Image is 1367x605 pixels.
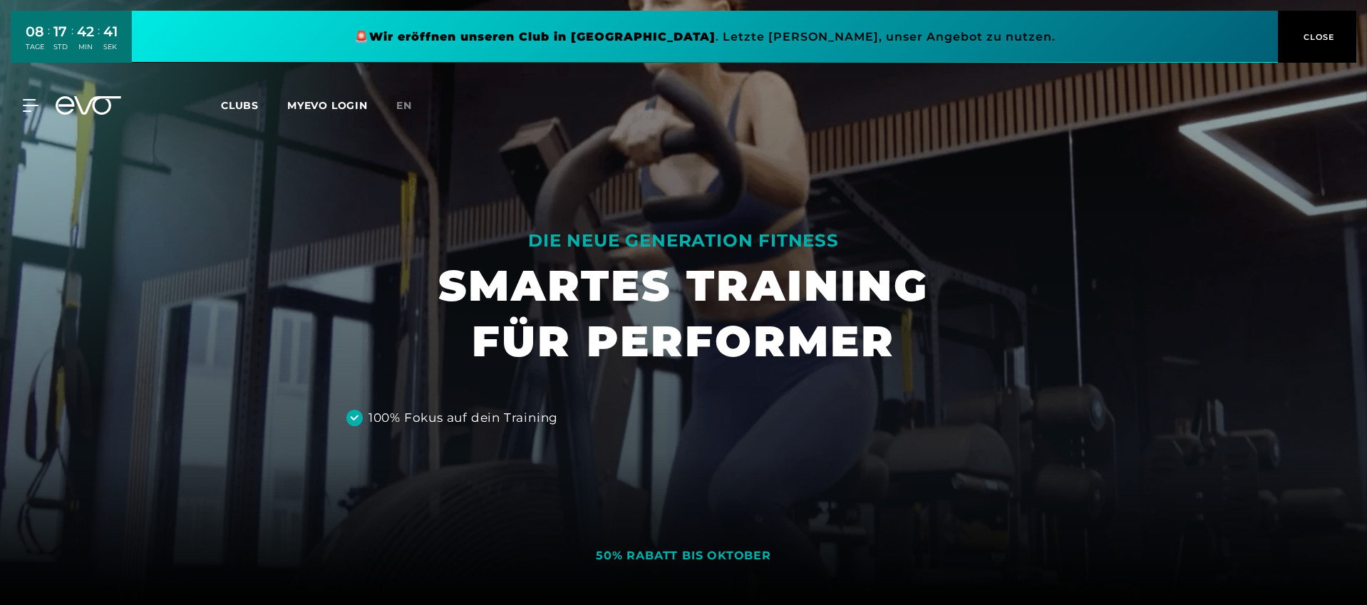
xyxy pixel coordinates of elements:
[396,98,429,114] a: en
[53,21,68,42] div: 17
[48,23,50,61] div: :
[53,42,68,52] div: STD
[103,21,118,42] div: 41
[26,42,44,52] div: TAGE
[221,99,259,112] span: Clubs
[396,99,412,112] span: en
[26,21,44,42] div: 08
[596,549,771,564] div: 50% RABATT BIS OKTOBER
[71,23,73,61] div: :
[438,229,929,252] div: DIE NEUE GENERATION FITNESS
[1300,31,1335,43] span: CLOSE
[287,99,368,112] a: MYEVO LOGIN
[368,409,558,428] div: 100% Fokus auf dein Training
[438,258,929,369] h1: SMARTES TRAINING FÜR PERFORMER
[1278,11,1356,63] button: CLOSE
[77,42,94,52] div: MIN
[98,23,100,61] div: :
[77,21,94,42] div: 42
[103,42,118,52] div: SEK
[221,98,287,112] a: Clubs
